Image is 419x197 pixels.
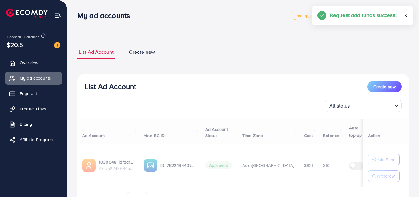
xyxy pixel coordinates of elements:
[20,75,51,81] span: My ad accounts
[20,90,37,97] span: Payment
[5,103,62,115] a: Product Links
[129,49,155,56] span: Create new
[328,101,351,110] span: All status
[367,81,402,92] button: Create new
[297,14,335,18] span: metap_pakistan_002
[85,82,136,91] h3: List Ad Account
[5,87,62,100] a: Payment
[352,100,392,110] input: Search for option
[79,49,114,56] span: List Ad Account
[5,133,62,146] a: Affiliate Program
[20,136,53,143] span: Affiliate Program
[7,34,40,40] span: Ecomdy Balance
[5,57,62,69] a: Overview
[5,72,62,84] a: My ad accounts
[54,12,61,19] img: menu
[6,9,48,18] img: logo
[292,11,340,20] a: metap_pakistan_002
[20,121,32,127] span: Billing
[7,40,23,49] span: $20.5
[20,106,46,112] span: Product Links
[5,118,62,130] a: Billing
[393,169,414,192] iframe: Chat
[373,84,396,90] span: Create new
[54,42,60,48] img: image
[325,100,402,112] div: Search for option
[20,60,38,66] span: Overview
[77,11,135,20] h3: My ad accounts
[330,11,397,19] h5: Request add funds success!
